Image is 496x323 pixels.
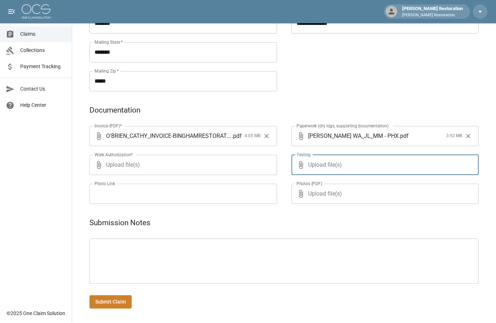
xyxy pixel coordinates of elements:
span: Upload file(s) [106,155,258,175]
label: Paperwork (dry logs, supporting documentation) [297,123,389,129]
span: . pdf [232,132,242,140]
span: Upload file(s) [308,184,460,204]
span: . pdf [399,132,409,140]
label: Invoice (PDF)* [95,123,122,129]
button: Clear [463,131,474,141]
button: Clear [261,131,272,141]
span: 3.92 MB [446,132,462,140]
img: ocs-logo-white-transparent.png [22,4,51,19]
div: © 2025 One Claim Solution [6,310,65,317]
label: Mailing State [95,39,123,45]
div: [PERSON_NAME] Restoration [399,5,466,18]
label: Mailing Zip [95,68,119,74]
span: Claims [20,30,66,38]
label: Work Authorization* [95,152,133,158]
span: 4.05 MB [245,132,260,140]
span: Upload file(s) [308,155,460,175]
button: open drawer [4,4,19,19]
button: Submit Claim [89,295,132,309]
span: Contact Us [20,85,66,93]
span: [PERSON_NAME] WA_JL_MM - PHX [308,132,399,140]
span: O'BRIEN_CATHY_INVOICE-BINGHAMRESTORATION-PHX [106,132,232,140]
label: Photo Link [95,180,115,187]
span: Help Center [20,101,66,109]
span: Payment Tracking [20,63,66,70]
label: Testing [297,152,311,158]
label: Photos (PDF) [297,180,322,187]
span: Collections [20,47,66,54]
p: [PERSON_NAME] Restoration [402,12,463,18]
